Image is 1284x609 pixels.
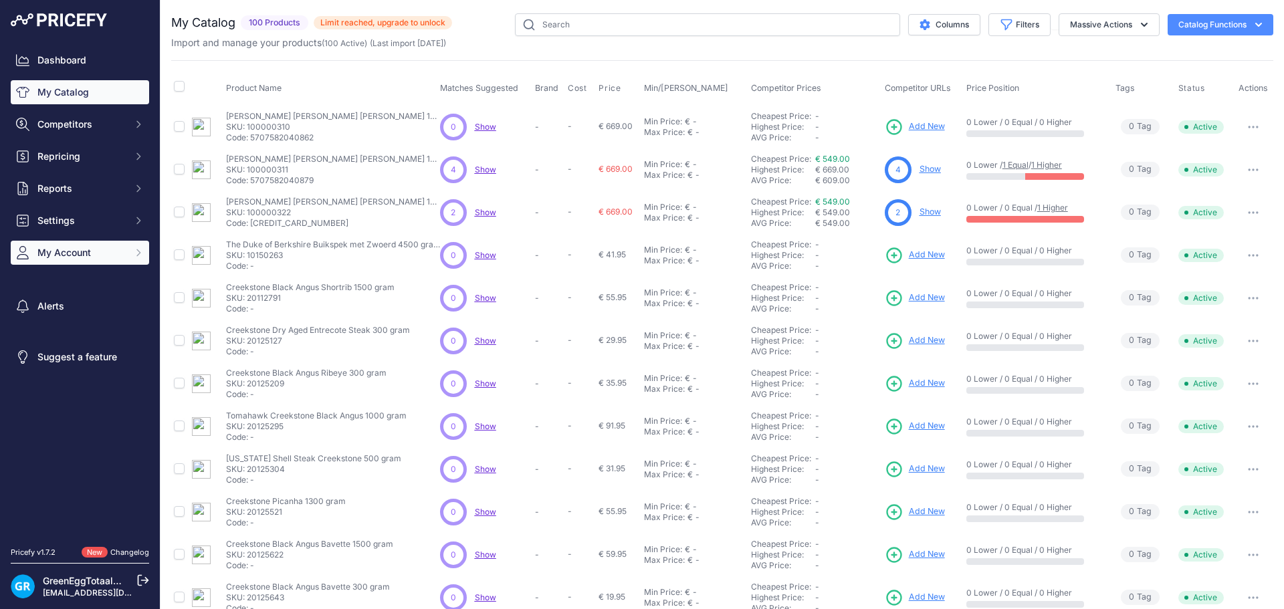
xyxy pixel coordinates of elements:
[690,202,697,213] div: -
[815,303,819,314] span: -
[909,548,945,561] span: Add New
[11,241,149,265] button: My Account
[599,378,627,388] span: € 35.95
[226,122,440,132] p: SKU: 100000310
[37,214,125,227] span: Settings
[1002,160,1029,170] a: 1 Equal
[451,207,455,219] span: 2
[226,453,401,464] p: [US_STATE] Shell Steak Creekstone 500 gram
[171,36,446,49] p: Import and manage your products
[751,154,811,164] a: Cheapest Price:
[11,48,149,72] a: Dashboard
[451,378,456,390] span: 0
[1121,205,1160,220] span: Tag
[751,453,811,463] a: Cheapest Price:
[644,170,685,180] div: Max Price:
[475,293,496,303] a: Show
[226,164,440,175] p: SKU: 100000311
[885,289,945,308] a: Add New
[475,550,496,560] a: Show
[171,13,235,32] h2: My Catalog
[885,588,945,607] a: Add New
[475,207,496,217] a: Show
[644,341,685,352] div: Max Price:
[599,83,621,94] span: Price
[1168,14,1273,35] button: Catalog Functions
[11,48,149,531] nav: Sidebar
[815,325,819,335] span: -
[644,416,682,427] div: Min Price:
[226,325,410,336] p: Creekstone Dry Aged Entrecote Steak 300 gram
[226,282,395,293] p: Creekstone Black Angus Shortrib 1500 gram
[226,261,440,271] p: Code: -
[644,298,685,309] div: Max Price:
[475,421,496,431] span: Show
[226,464,401,475] p: SKU: 20125304
[885,83,951,93] span: Competitor URLs
[885,118,945,136] a: Add New
[920,164,941,174] a: Show
[475,336,496,346] a: Show
[815,111,819,121] span: -
[568,83,586,94] span: Cost
[815,336,819,346] span: -
[751,293,815,303] div: Highest Price:
[751,421,815,432] div: Highest Price:
[599,207,633,217] span: € 669.00
[226,154,440,164] p: [PERSON_NAME] [PERSON_NAME] [PERSON_NAME] 16" Mat Green
[885,332,945,350] a: Add New
[909,463,945,475] span: Add New
[599,420,625,431] span: € 91.95
[226,207,440,218] p: SKU: 100000322
[226,83,282,93] span: Product Name
[693,427,700,437] div: -
[644,202,682,213] div: Min Price:
[475,378,496,388] a: Show
[1129,206,1134,219] span: 0
[687,298,693,309] div: €
[1178,334,1224,348] span: Active
[815,164,849,174] span: € 669.00
[690,159,697,170] div: -
[815,175,879,186] div: € 609.00
[1178,206,1224,219] span: Active
[685,245,690,255] div: €
[815,197,850,207] a: € 549.00
[1178,291,1224,305] span: Active
[966,459,1103,470] p: 0 Lower / 0 Equal / 0 Higher
[885,246,945,265] a: Add New
[568,207,572,217] span: -
[226,293,395,303] p: SKU: 20112791
[1178,249,1224,262] span: Active
[909,420,945,433] span: Add New
[475,250,496,260] a: Show
[11,176,149,201] button: Reports
[226,346,410,357] p: Code: -
[687,384,693,394] div: €
[909,291,945,304] span: Add New
[226,239,440,250] p: The Duke of Berkshire Buikspek met Zwoerd 4500 gram
[11,209,149,233] button: Settings
[451,249,456,261] span: 0
[751,336,815,346] div: Highest Price:
[110,547,149,557] a: Changelog
[966,117,1103,128] p: 0 Lower / 0 Equal / 0 Higher
[644,127,685,138] div: Max Price:
[908,14,980,35] button: Columns
[966,83,1019,93] span: Price Position
[751,207,815,218] div: Highest Price:
[644,373,682,384] div: Min Price:
[226,218,440,229] p: Code: [CREDIT_CARD_NUMBER]
[815,453,819,463] span: -
[815,346,819,356] span: -
[693,213,700,223] div: -
[751,378,815,389] div: Highest Price:
[1121,290,1160,306] span: Tag
[322,38,367,48] span: ( )
[751,464,815,475] div: Highest Price:
[1121,461,1160,477] span: Tag
[451,335,456,347] span: 0
[226,368,387,378] p: Creekstone Black Angus Ribeye 300 gram
[895,207,900,219] span: 2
